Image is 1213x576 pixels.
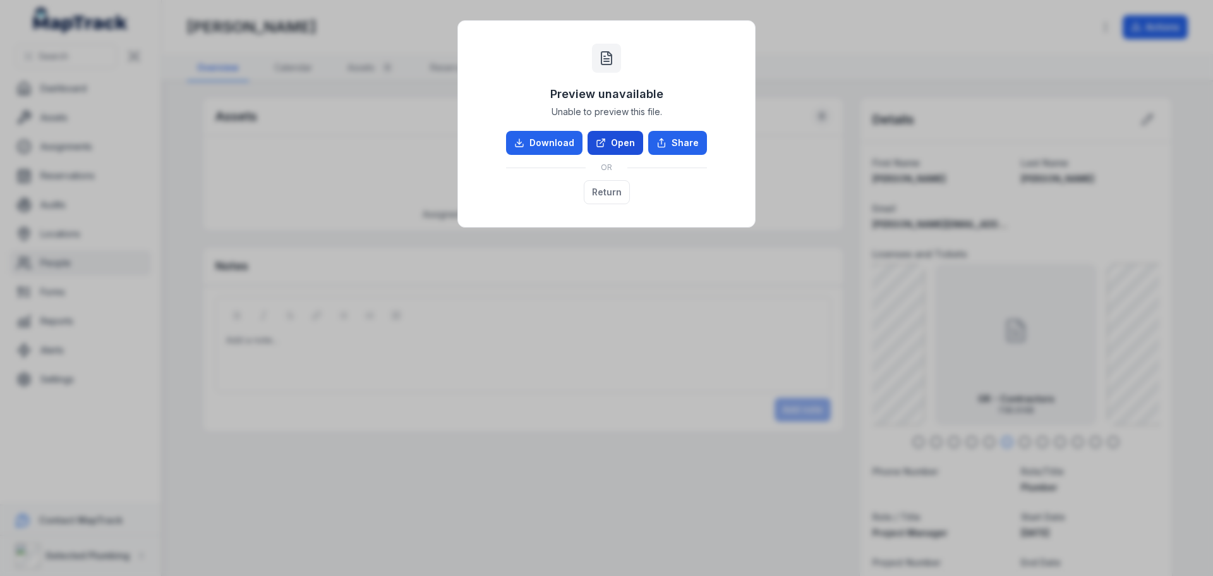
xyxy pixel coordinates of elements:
[552,106,662,118] span: Unable to preview this file.
[506,131,582,155] a: Download
[550,85,663,103] h3: Preview unavailable
[584,180,630,204] button: Return
[588,131,643,155] a: Open
[648,131,707,155] button: Share
[506,155,707,180] div: OR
